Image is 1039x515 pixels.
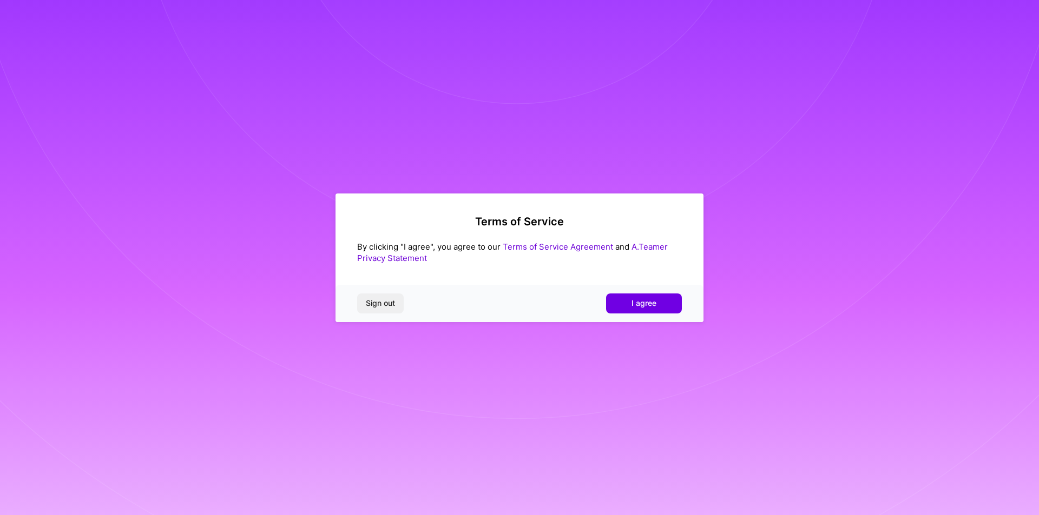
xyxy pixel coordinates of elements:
[357,241,682,264] div: By clicking "I agree", you agree to our and
[503,242,613,252] a: Terms of Service Agreement
[632,298,656,309] span: I agree
[357,293,404,313] button: Sign out
[606,293,682,313] button: I agree
[366,298,395,309] span: Sign out
[357,215,682,228] h2: Terms of Service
